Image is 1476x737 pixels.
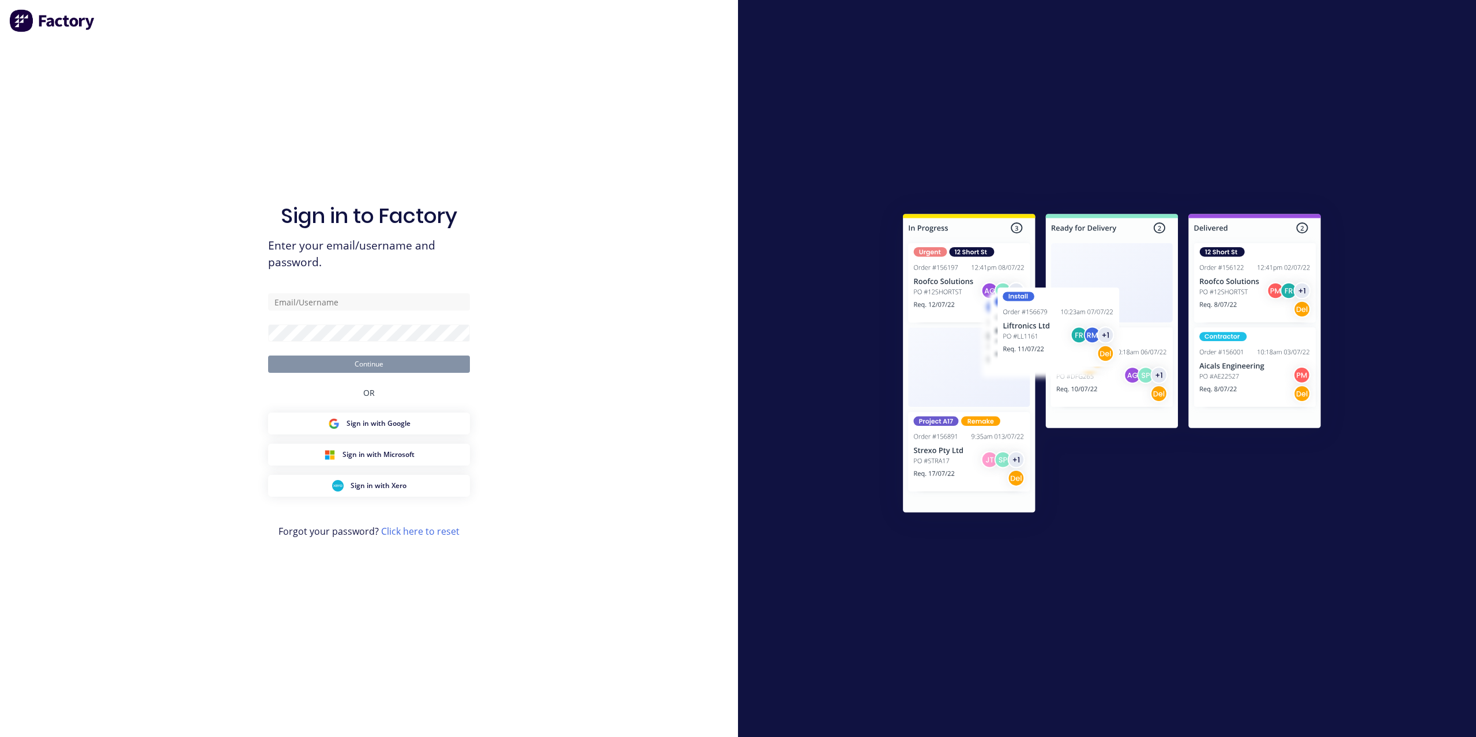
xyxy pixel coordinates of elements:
span: Sign in with Xero [351,481,406,491]
h1: Sign in to Factory [281,203,457,228]
button: Microsoft Sign inSign in with Microsoft [268,444,470,466]
input: Email/Username [268,293,470,311]
button: Continue [268,356,470,373]
img: Factory [9,9,96,32]
img: Microsoft Sign in [324,449,336,460]
img: Xero Sign in [332,480,344,492]
button: Google Sign inSign in with Google [268,413,470,434]
span: Enter your email/username and password. [268,237,470,271]
span: Sign in with Microsoft [342,449,415,460]
div: OR [363,373,375,413]
button: Xero Sign inSign in with Xero [268,475,470,497]
img: Sign in [878,191,1346,540]
a: Click here to reset [381,525,460,538]
img: Google Sign in [328,418,340,429]
span: Sign in with Google [347,418,411,429]
span: Forgot your password? [278,524,460,538]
